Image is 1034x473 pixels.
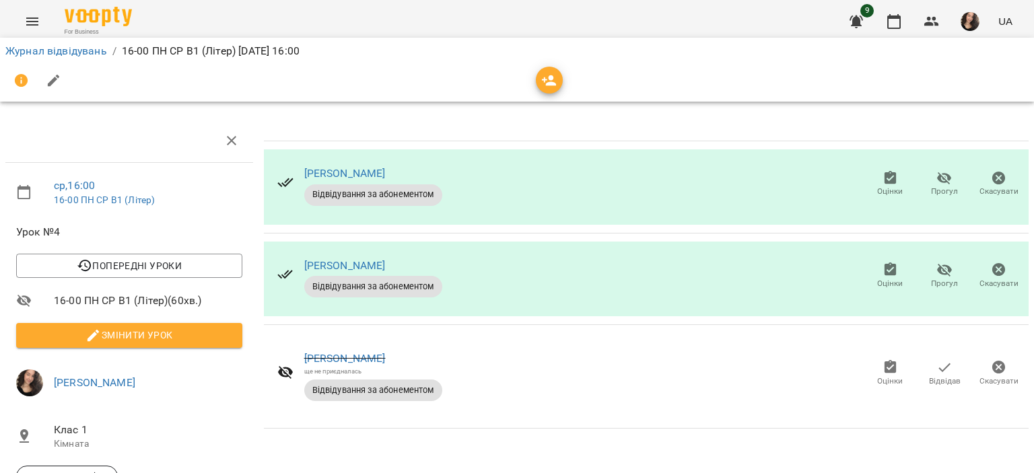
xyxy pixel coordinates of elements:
[16,254,242,278] button: Попередні уроки
[877,278,903,289] span: Оцінки
[979,375,1019,387] span: Скасувати
[27,258,232,274] span: Попередні уроки
[304,259,386,272] a: [PERSON_NAME]
[979,278,1019,289] span: Скасувати
[863,257,918,295] button: Оцінки
[304,367,442,375] div: ще не приєдналась
[971,355,1026,393] button: Скасувати
[918,355,972,393] button: Відвідав
[877,186,903,197] span: Оцінки
[27,327,232,343] span: Змінити урок
[65,28,132,36] span: For Business
[16,5,48,38] button: Menu
[54,437,242,451] p: Кімната
[16,323,242,347] button: Змінити урок
[65,7,132,26] img: Voopty Logo
[860,4,874,17] span: 9
[979,186,1019,197] span: Скасувати
[993,9,1018,34] button: UA
[918,166,972,203] button: Прогул
[54,179,95,192] a: ср , 16:00
[918,257,972,295] button: Прогул
[971,257,1026,295] button: Скасувати
[931,278,958,289] span: Прогул
[5,44,107,57] a: Журнал відвідувань
[54,422,242,438] span: Клас 1
[112,43,116,59] li: /
[998,14,1012,28] span: UA
[929,375,961,387] span: Відвідав
[863,355,918,393] button: Оцінки
[54,194,155,205] a: 16-00 ПН СР В1 (Літер)
[54,376,135,389] a: [PERSON_NAME]
[304,281,442,293] span: Відвідування за абонементом
[54,293,242,309] span: 16-00 ПН СР В1 (Літер) ( 60 хв. )
[304,167,386,180] a: [PERSON_NAME]
[304,352,386,365] a: [PERSON_NAME]
[961,12,979,31] img: af1f68b2e62f557a8ede8df23d2b6d50.jpg
[5,43,1029,59] nav: breadcrumb
[16,224,242,240] span: Урок №4
[971,166,1026,203] button: Скасувати
[304,384,442,396] span: Відвідування за абонементом
[122,43,300,59] p: 16-00 ПН СР В1 (Літер) [DATE] 16:00
[931,186,958,197] span: Прогул
[16,369,43,396] img: af1f68b2e62f557a8ede8df23d2b6d50.jpg
[877,375,903,387] span: Оцінки
[863,166,918,203] button: Оцінки
[304,188,442,201] span: Відвідування за абонементом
